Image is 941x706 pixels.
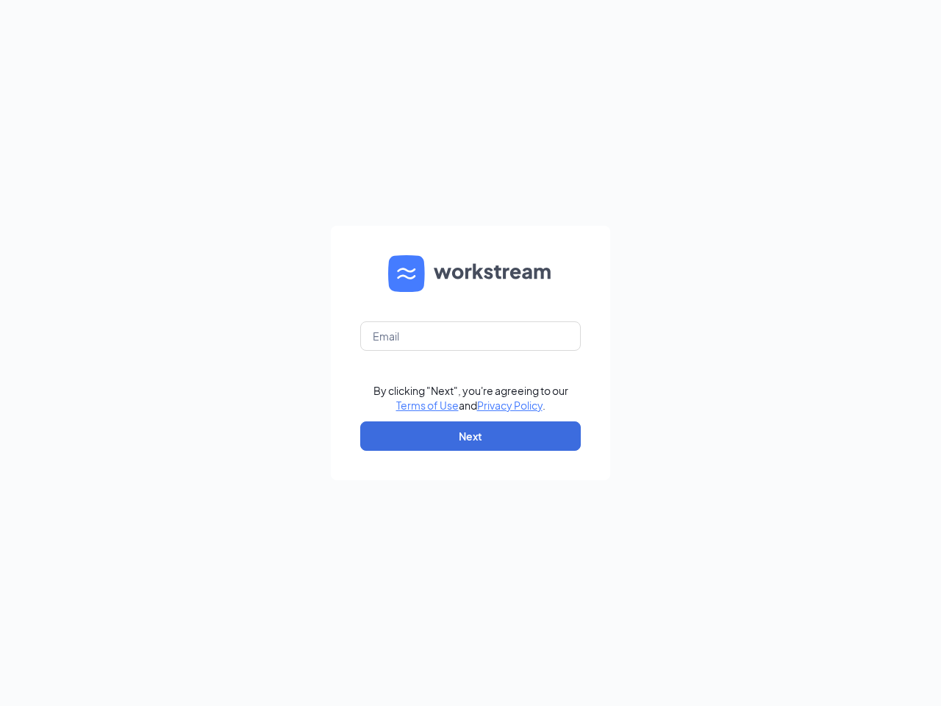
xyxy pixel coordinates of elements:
img: WS logo and Workstream text [388,255,553,292]
a: Privacy Policy [477,399,543,412]
div: By clicking "Next", you're agreeing to our and . [373,383,568,413]
button: Next [360,421,581,451]
a: Terms of Use [396,399,459,412]
input: Email [360,321,581,351]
